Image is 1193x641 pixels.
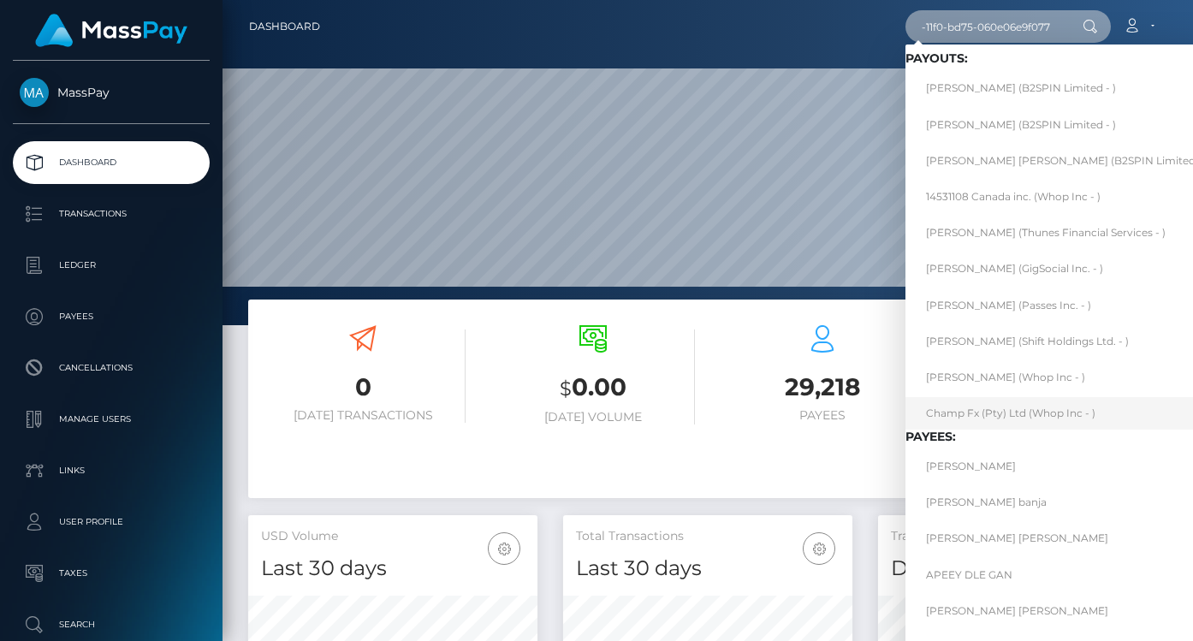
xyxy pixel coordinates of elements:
p: Links [20,458,203,484]
h4: Daily Distribution [891,554,1154,584]
a: Ledger [13,244,210,287]
p: Taxes [20,561,203,586]
a: Dashboard [249,9,320,45]
input: Search... [905,10,1066,43]
p: Manage Users [20,407,203,432]
h4: Last 30 days [576,554,840,584]
p: Cancellations [20,355,203,381]
span: MassPay [13,85,210,100]
h6: [DATE] Transactions [261,408,466,423]
a: Links [13,449,210,492]
a: Taxes [13,552,210,595]
h3: 0.00 [491,371,696,406]
p: Dashboard [20,150,203,175]
a: Cancellations [13,347,210,389]
h5: Transactions Status [891,528,1154,545]
small: $ [560,377,572,401]
h3: 29,218 [721,371,925,404]
a: Payees [13,295,210,338]
a: Manage Users [13,398,210,441]
p: Payees [20,304,203,329]
a: User Profile [13,501,210,543]
h6: Payees [721,408,925,423]
p: Transactions [20,201,203,227]
p: User Profile [20,509,203,535]
h4: Last 30 days [261,554,525,584]
h5: Total Transactions [576,528,840,545]
img: MassPay [20,78,49,107]
h5: USD Volume [261,528,525,545]
a: Dashboard [13,141,210,184]
img: MassPay Logo [35,14,187,47]
p: Search [20,612,203,638]
h6: [DATE] Volume [491,410,696,424]
a: Transactions [13,193,210,235]
h3: 0 [261,371,466,404]
p: Ledger [20,252,203,278]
